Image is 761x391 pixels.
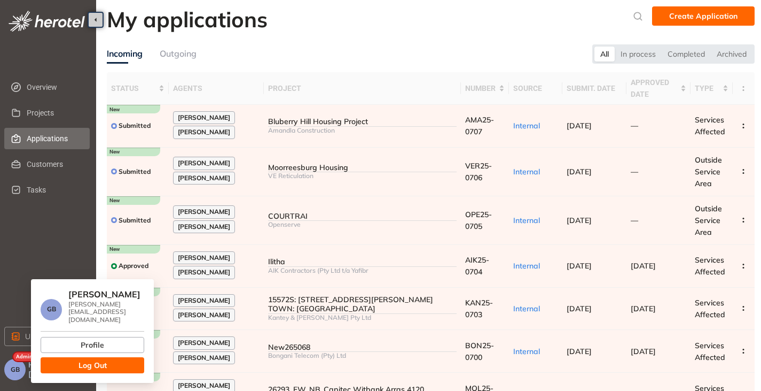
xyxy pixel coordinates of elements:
span: Services Affected [695,255,725,277]
div: New265068 [268,343,457,352]
span: [DATE] [631,347,656,356]
span: [PERSON_NAME] [178,354,230,362]
div: Archived [711,47,752,62]
div: Bongani Telecom (Pty) Ltd [268,352,457,359]
button: Log Out [41,357,144,373]
span: status [111,82,156,94]
span: Internal [513,304,540,313]
div: Kantey & [PERSON_NAME] Pty Ltd [268,314,457,321]
span: GB [11,366,20,373]
span: OPE25-0705 [465,210,492,231]
span: [PERSON_NAME] [178,223,230,231]
div: VE Reticulation [268,172,457,180]
span: VER25-0706 [465,161,492,182]
span: [PERSON_NAME] [68,289,140,300]
span: [DATE] [567,304,592,313]
span: Applications [27,128,81,149]
div: In process [615,47,662,62]
button: Create Application [652,6,755,26]
div: 15572S: [STREET_ADDRESS][PERSON_NAME] TOWN: [GEOGRAPHIC_DATA] [268,295,457,313]
span: Submitted [119,168,151,175]
div: [PERSON_NAME][EMAIL_ADDRESS][DOMAIN_NAME] [68,301,144,324]
span: Hi, [PERSON_NAME] [28,361,92,379]
span: [DATE] [567,216,592,225]
span: [DATE] [631,304,656,313]
div: Completed [662,47,711,62]
span: Services Affected [695,115,725,136]
span: Internal [513,261,540,271]
span: BON25-0700 [465,341,494,362]
div: COURTRAI [268,212,457,221]
span: Internal [513,121,540,131]
span: Internal [513,347,540,356]
th: approved date [626,72,691,105]
th: status [107,72,169,105]
div: Amandla Construction [268,127,457,134]
span: Projects [27,102,81,124]
span: Create Application [669,10,738,22]
span: Services Affected [695,341,725,362]
span: [PERSON_NAME] [178,159,230,167]
div: Moorreesburg Housing [268,163,457,172]
span: Internal [513,167,540,177]
img: logo [9,11,85,32]
span: Submitted [119,122,151,129]
span: Tasks [27,179,81,201]
span: AMA25-0707 [465,115,494,136]
span: Outside Service Area [695,155,722,188]
span: [PERSON_NAME] [178,208,230,216]
span: Customers [27,154,81,175]
div: Openserve [268,221,457,228]
th: agents [169,72,264,105]
span: Overview [27,76,81,98]
span: Outside Service Area [695,204,722,237]
span: [PERSON_NAME] [178,269,230,276]
th: number [461,72,509,105]
div: Ilitha [268,257,457,266]
span: Services Affected [695,298,725,319]
div: Incoming [107,47,143,60]
th: source [509,72,562,105]
span: Log Out [79,359,107,371]
th: type [691,72,733,105]
span: [PERSON_NAME] [178,311,230,319]
span: Internal [513,216,540,225]
button: GB [4,359,26,380]
div: Bluberry Hill Housing Project [268,117,457,126]
span: [DATE] [567,261,592,271]
span: [PERSON_NAME] [178,254,230,262]
button: Profile [41,337,144,353]
div: All [594,47,615,62]
div: AIK Contractors (Pty Ltd t/a Yafibr [268,267,457,274]
span: [DATE] [567,121,592,131]
span: [DATE] [631,261,656,271]
th: submit. date [562,72,626,105]
span: [PERSON_NAME] [178,114,230,121]
span: [PERSON_NAME] [178,297,230,304]
span: [PERSON_NAME] [178,339,230,347]
span: — [631,216,638,225]
span: [PERSON_NAME] [178,382,230,389]
span: type [695,82,720,94]
span: [DATE] [567,167,592,177]
span: KAN25-0703 [465,298,493,319]
span: [PERSON_NAME] [178,128,230,136]
span: — [631,121,638,131]
th: project [264,72,461,105]
span: [DATE] [567,347,592,356]
span: Profile [81,339,104,351]
span: — [631,167,638,177]
span: AIK25-0704 [465,255,489,277]
span: [PERSON_NAME] [178,174,230,182]
h2: My applications [107,6,268,32]
span: Submitted [119,217,151,224]
span: approved date [631,76,678,100]
div: Outgoing [160,47,197,60]
span: number [465,82,497,94]
span: GB [47,305,56,313]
